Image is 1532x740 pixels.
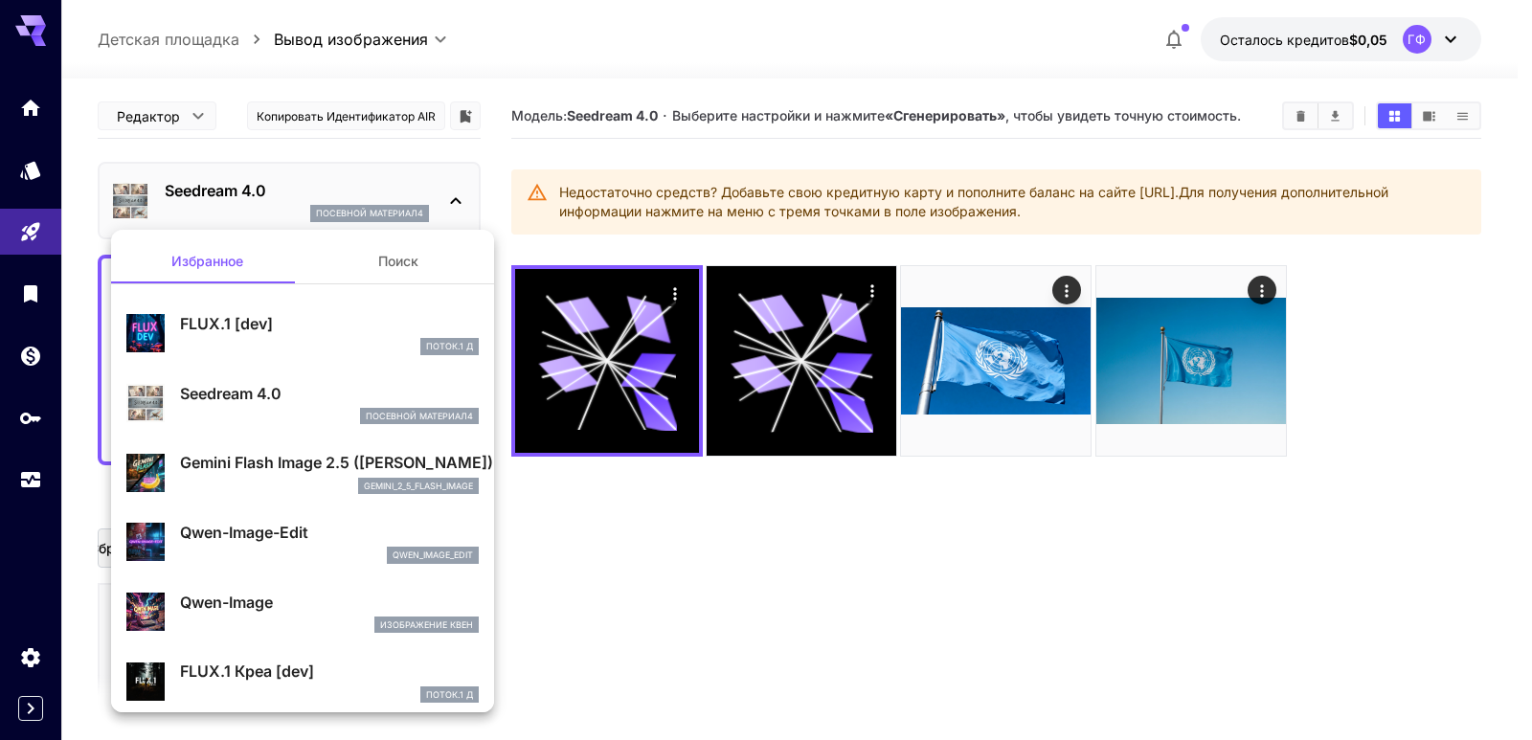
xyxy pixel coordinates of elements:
[180,314,273,333] font: FLUX.1 [dev]
[366,411,473,421] font: посевной материал4
[180,523,308,542] font: Qwen-Image-Edit
[126,652,479,710] div: FLUX.1 Креа [dev]ПОТОК.1 Д
[126,583,479,641] div: Qwen-ImageИзображение Квен
[380,619,473,630] font: Изображение Квен
[364,481,473,491] font: gemini_2_5_flash_image
[393,549,473,560] font: qwen_image_edit
[180,662,314,681] font: FLUX.1 Креа [dev]
[426,341,473,351] font: ПОТОК.1 Д
[126,374,479,433] div: Seedream 4.0посевной материал4
[126,304,479,363] div: FLUX.1 [dev]ПОТОК.1 Д
[180,384,282,403] font: Seedream 4.0
[180,593,273,612] font: Qwen-Image
[180,453,493,472] font: Gemini Flash Image 2.5 ([PERSON_NAME])
[171,253,243,269] font: Избранное
[426,689,473,700] font: ПОТОК.1 Д
[378,253,418,269] font: Поиск
[126,513,479,572] div: Qwen-Image-Editqwen_image_edit
[126,443,479,502] div: Gemini Flash Image 2.5 ([PERSON_NAME])gemini_2_5_flash_image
